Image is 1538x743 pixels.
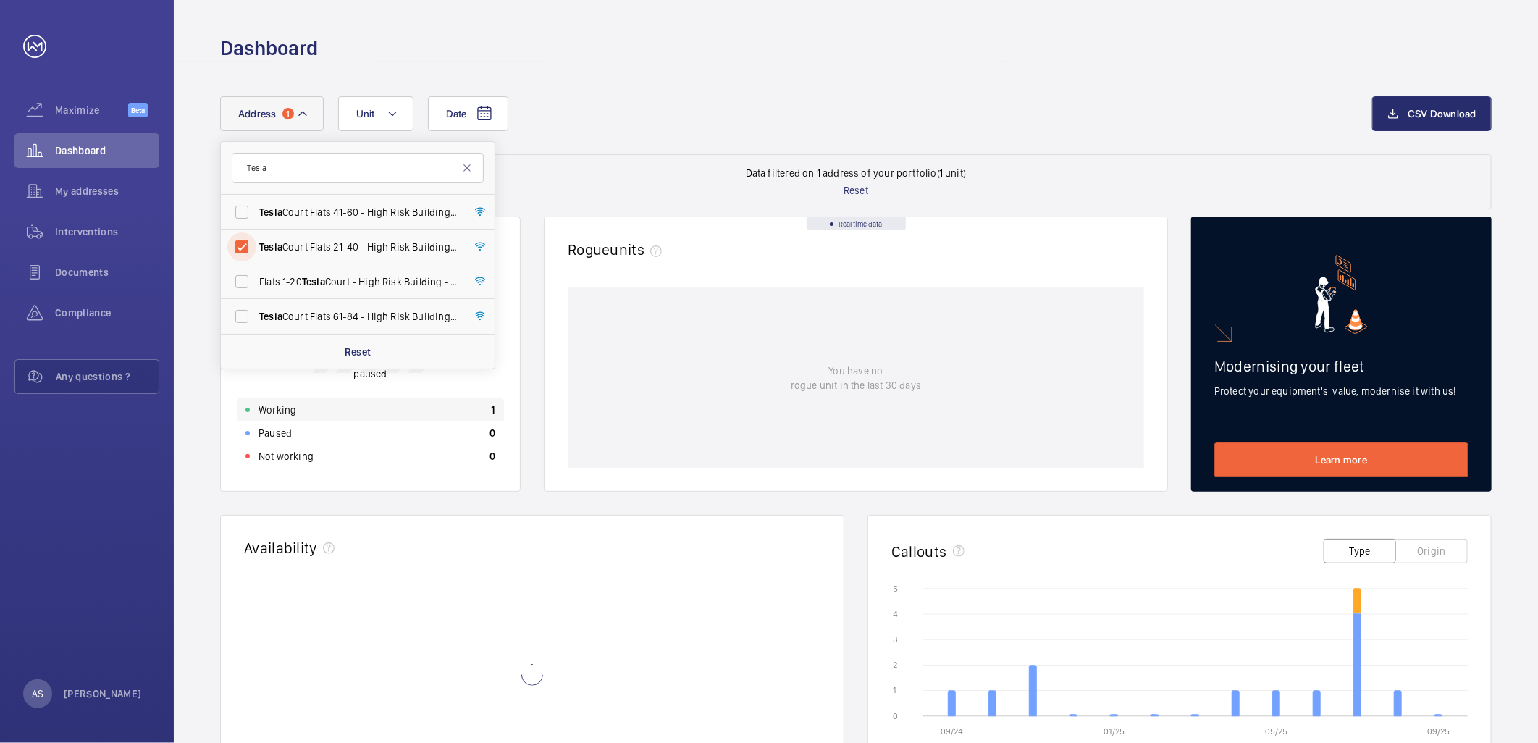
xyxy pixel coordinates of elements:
span: Interventions [55,224,159,239]
span: CSV Download [1408,108,1476,119]
span: Compliance [55,306,159,320]
text: 3 [893,634,898,645]
span: Court Flats 61-84 - High Risk Building - [STREET_ADDRESS] [259,309,458,324]
span: Address [238,108,277,119]
span: Any questions ? [56,369,159,384]
p: Not working [259,449,314,463]
p: Protect your equipment's value, modernise it with us! [1214,384,1468,398]
span: Beta [128,103,148,117]
text: 01/25 [1104,726,1125,736]
p: You have no rogue unit in the last 30 days [791,364,921,393]
text: 0 [893,711,898,721]
a: Learn more [1214,442,1468,477]
button: CSV Download [1372,96,1492,131]
span: Tesla [259,206,282,218]
span: Tesla [259,311,282,322]
text: 09/25 [1427,726,1450,736]
span: My addresses [55,184,159,198]
span: Maximize [55,103,128,117]
button: Origin [1395,539,1468,563]
span: Court Flats 41-60 - High Risk Building - [STREET_ADDRESS] [259,205,458,219]
text: 1 [893,686,896,696]
span: Unit [356,108,375,119]
span: paused [353,369,387,380]
h2: Callouts [891,542,947,561]
button: Unit [338,96,413,131]
p: Reset [844,183,868,198]
img: marketing-card.svg [1315,255,1368,334]
p: [PERSON_NAME] [64,687,142,701]
p: Paused [259,426,292,440]
h2: Rogue [568,240,668,259]
button: Date [428,96,508,131]
p: 1 [491,403,495,417]
h2: Modernising your fleet [1214,357,1468,375]
p: Working [259,403,296,417]
span: Tesla [302,276,325,287]
input: Search by address [232,153,484,183]
p: AS [32,687,43,701]
button: Type [1324,539,1396,563]
text: 5 [893,584,898,594]
text: 05/25 [1265,726,1287,736]
span: Court Flats 21-40 - High Risk Building - [STREET_ADDRESS] [259,240,458,254]
h1: Dashboard [220,35,318,62]
span: Date [446,108,467,119]
button: Address1 [220,96,324,131]
p: Data filtered on 1 address of your portfolio (1 unit) [746,166,966,180]
span: Tesla [259,241,282,253]
span: Dashboard [55,143,159,158]
text: 4 [893,609,898,619]
span: units [610,240,668,259]
span: 1 [282,108,294,119]
span: Documents [55,265,159,280]
text: 09/24 [941,726,963,736]
p: 0 [489,449,495,463]
span: Flats 1-20 Court - High Risk Building - Flats 1-20 [STREET_ADDRESS] [259,274,458,289]
div: Real time data [807,217,906,230]
h2: Availability [244,539,317,557]
text: 2 [893,660,897,670]
p: 0 [489,426,495,440]
p: Reset [345,345,371,359]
